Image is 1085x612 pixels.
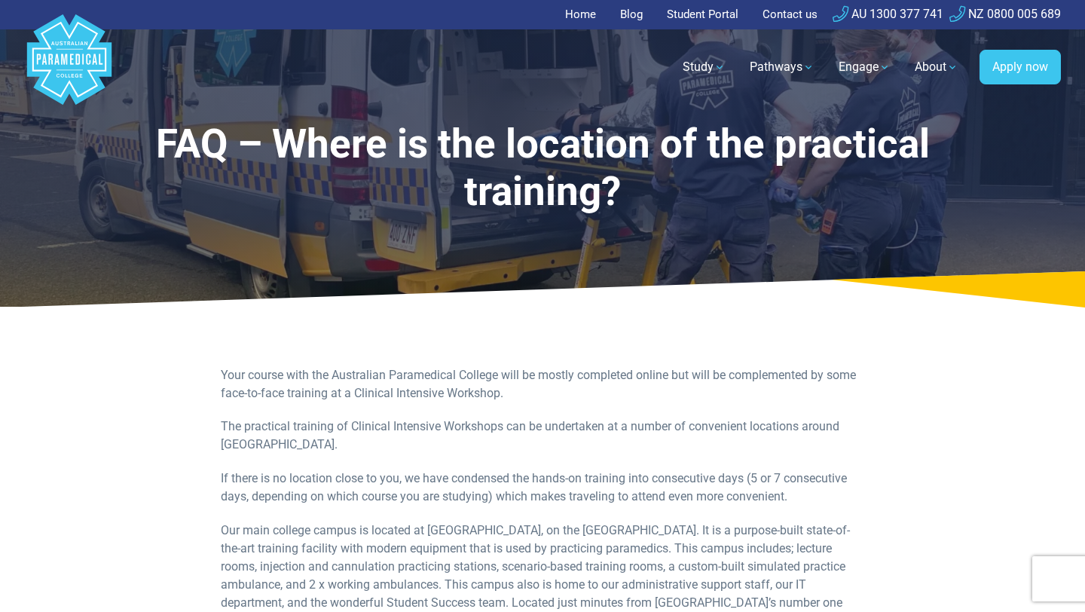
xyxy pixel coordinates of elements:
a: Apply now [980,50,1061,84]
a: Pathways [741,46,824,88]
p: The practical training of Clinical Intensive Workshops can be undertaken at a number of convenien... [221,418,863,454]
p: If there is no location close to you, we have condensed the hands-on training into consecutive da... [221,470,863,506]
a: Engage [830,46,900,88]
p: Your course with the Australian Paramedical College will be mostly completed online but will be c... [221,366,863,402]
a: Australian Paramedical College [24,29,115,106]
a: AU 1300 377 741 [833,7,943,21]
a: Study [674,46,735,88]
a: About [906,46,967,88]
h1: FAQ – Where is the location of the practical training? [154,121,931,216]
a: NZ 0800 005 689 [949,7,1061,21]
